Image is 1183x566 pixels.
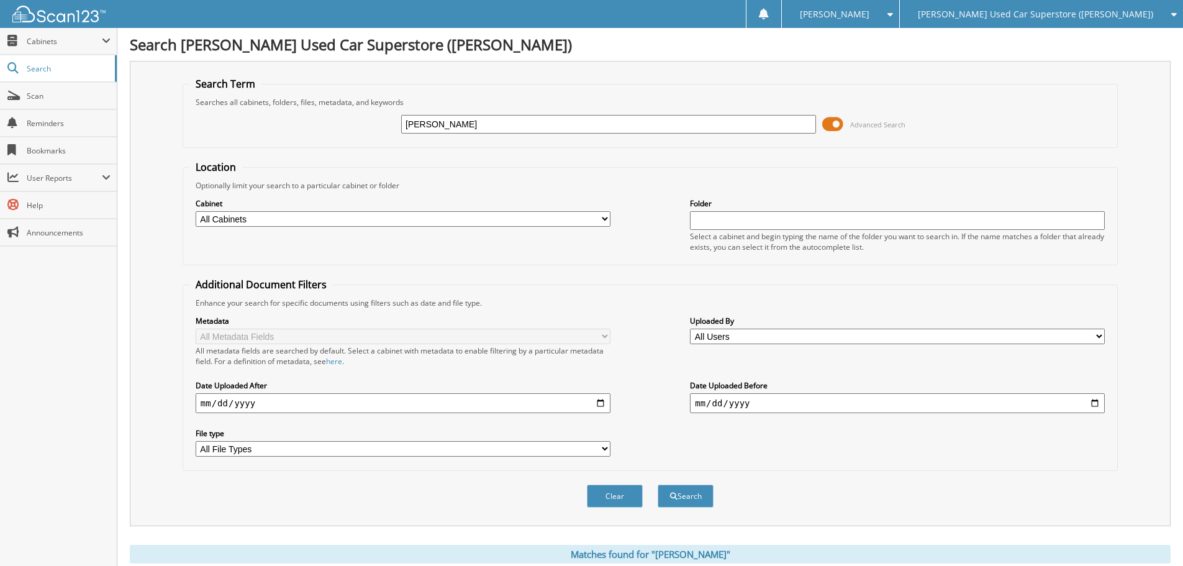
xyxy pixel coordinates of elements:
span: User Reports [27,173,102,183]
span: Search [27,63,109,74]
h1: Search [PERSON_NAME] Used Car Superstore ([PERSON_NAME]) [130,34,1171,55]
input: end [690,393,1105,413]
label: Uploaded By [690,316,1105,326]
legend: Location [189,160,242,174]
div: Select a cabinet and begin typing the name of the folder you want to search in. If the name match... [690,231,1105,252]
div: All metadata fields are searched by default. Select a cabinet with metadata to enable filtering b... [196,345,610,367]
div: Matches found for "[PERSON_NAME]" [130,545,1171,564]
span: Scan [27,91,111,101]
legend: Search Term [189,77,261,91]
div: Optionally limit your search to a particular cabinet or folder [189,180,1111,191]
span: Help [27,200,111,211]
span: [PERSON_NAME] Used Car Superstore ([PERSON_NAME]) [918,11,1153,18]
label: File type [196,428,610,439]
label: Date Uploaded Before [690,380,1105,391]
span: Advanced Search [850,120,905,129]
div: Enhance your search for specific documents using filters such as date and file type. [189,298,1111,308]
div: Searches all cabinets, folders, files, metadata, and keywords [189,97,1111,107]
button: Search [658,485,714,508]
a: here [326,356,342,367]
span: Bookmarks [27,145,111,156]
input: start [196,393,610,413]
button: Clear [587,485,643,508]
span: [PERSON_NAME] [800,11,869,18]
label: Metadata [196,316,610,326]
legend: Additional Document Filters [189,278,333,291]
span: Reminders [27,118,111,129]
span: Cabinets [27,36,102,47]
label: Folder [690,198,1105,209]
img: scan123-logo-white.svg [12,6,106,22]
label: Cabinet [196,198,610,209]
label: Date Uploaded After [196,380,610,391]
span: Announcements [27,227,111,238]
